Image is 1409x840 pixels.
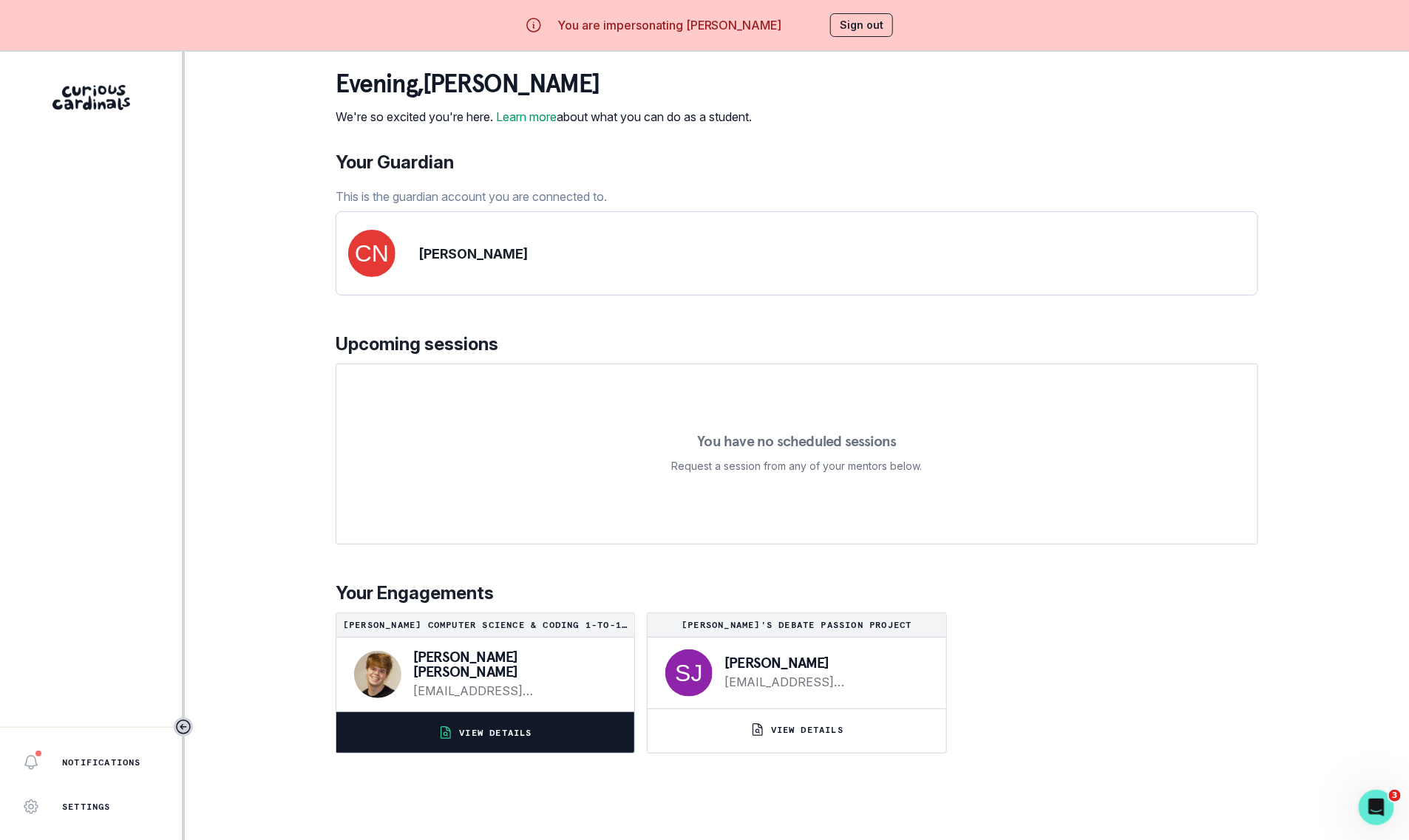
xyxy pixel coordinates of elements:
button: VIEW DETAILS [648,709,945,750]
p: Notifications [62,757,141,768]
p: VIEW DETAILS [771,724,843,736]
p: VIEW DETAILS [459,727,532,739]
img: svg [348,230,395,277]
p: [PERSON_NAME] [PERSON_NAME] [413,649,611,679]
button: VIEW DETAILS [336,712,634,753]
p: Settings [62,801,111,813]
a: Learn more [496,109,557,124]
p: Your Guardian [336,149,607,176]
a: [EMAIL_ADDRESS][DOMAIN_NAME] [724,673,922,691]
img: svg [665,649,713,697]
p: [PERSON_NAME] [724,655,922,670]
p: Upcoming sessions [336,331,1258,358]
p: [PERSON_NAME]'s Debate Passion Project [653,619,940,631]
p: You are impersonating [PERSON_NAME] [557,16,782,34]
iframe: Intercom live chat [1359,790,1394,825]
p: Request a session from any of your mentors below. [672,457,923,475]
p: [PERSON_NAME] Computer Science & Coding 1-to-1-course [342,619,628,631]
a: [EMAIL_ADDRESS][DOMAIN_NAME] [413,682,611,700]
button: Toggle sidebar [174,717,193,737]
img: Curious Cardinals Logo [52,85,130,110]
p: We're so excited you're here. about what you can do as a student. [336,108,752,126]
p: You have no scheduled sessions [697,434,896,448]
span: 3 [1389,790,1401,802]
p: Your Engagements [336,580,1258,607]
button: Sign out [830,13,893,37]
p: evening , [PERSON_NAME] [336,69,752,99]
p: [PERSON_NAME] [419,244,528,264]
p: This is the guardian account you are connected to. [336,188,607,205]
